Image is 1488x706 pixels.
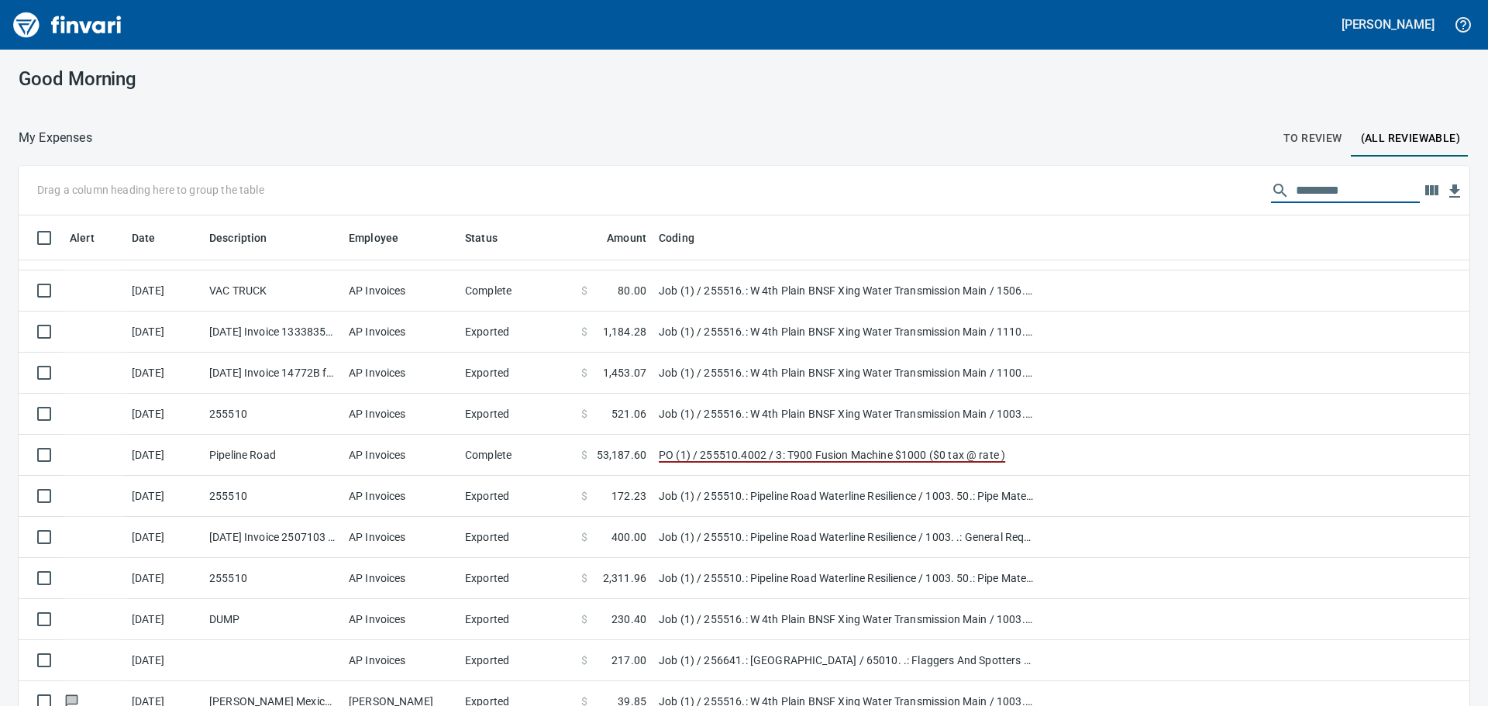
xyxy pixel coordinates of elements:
span: $ [581,406,587,422]
td: AP Invoices [343,270,459,312]
span: Alert [70,229,115,247]
span: $ [581,283,587,298]
span: 172.23 [611,488,646,504]
span: 80.00 [618,283,646,298]
td: Pipeline Road [203,435,343,476]
span: Description [209,229,288,247]
button: Choose columns to display [1420,179,1443,202]
p: My Expenses [19,129,92,147]
td: AP Invoices [343,435,459,476]
span: Amount [607,229,646,247]
td: Job (1) / 255510.: Pipeline Road Waterline Resilience / 1003. 50.: Pipe Materials / 3: Material [653,476,1040,517]
td: 255510 [203,558,343,599]
h5: [PERSON_NAME] [1342,16,1435,33]
td: AP Invoices [343,599,459,640]
span: $ [581,570,587,586]
td: Job (1) / 255510.: Pipeline Road Waterline Resilience / 1003. .: General Requirements / 5: Other [653,517,1040,558]
td: Exported [459,517,575,558]
td: Complete [459,270,575,312]
td: Job (1) / 255510.: Pipeline Road Waterline Resilience / 1003. 50.: Pipe Materials / 3: Material [653,558,1040,599]
span: Status [465,229,518,247]
td: [DATE] [126,270,203,312]
td: VAC TRUCK [203,270,343,312]
td: AP Invoices [343,517,459,558]
td: AP Invoices [343,476,459,517]
td: [DATE] [126,599,203,640]
img: Finvari [9,6,126,43]
span: (All Reviewable) [1361,129,1460,148]
td: Exported [459,599,575,640]
td: [DATE] Invoice 14772B from Cessco Inc (1-10167) [203,353,343,394]
span: $ [581,324,587,339]
td: Job (1) / 255516.: W 4th Plain BNSF Xing Water Transmission Main / 1100. .: Job Shack / 5: Other [653,353,1040,394]
td: 255510 [203,476,343,517]
span: To Review [1283,129,1342,148]
span: Description [209,229,267,247]
span: $ [581,365,587,381]
span: 521.06 [611,406,646,422]
td: AP Invoices [343,394,459,435]
td: [DATE] Invoice 2507103 from [GEOGRAPHIC_DATA] Laboratories LLC (1-39931) [203,517,343,558]
td: Exported [459,394,575,435]
button: Download Table [1443,180,1466,203]
td: PO (1) / 255510.4002 / 3: T900 Fusion Machine $1000 ($0 tax @ rate ) [653,435,1040,476]
span: Has messages [64,696,80,706]
span: Coding [659,229,694,247]
td: Job (1) / 256641.: [GEOGRAPHIC_DATA] / 65010. .: Flaggers And Spotters / 5: Other [653,640,1040,681]
span: 2,311.96 [603,570,646,586]
td: [DATE] [126,517,203,558]
span: $ [581,611,587,627]
td: Exported [459,312,575,353]
td: [DATE] [126,394,203,435]
td: [DATE] [126,558,203,599]
span: $ [581,447,587,463]
td: AP Invoices [343,312,459,353]
span: Status [465,229,498,247]
p: Drag a column heading here to group the table [37,182,264,198]
td: Exported [459,353,575,394]
td: Exported [459,558,575,599]
span: Employee [349,229,418,247]
span: 230.40 [611,611,646,627]
td: [DATE] [126,435,203,476]
h3: Good Morning [19,68,477,90]
td: Complete [459,435,575,476]
span: 400.00 [611,529,646,545]
span: Date [132,229,156,247]
button: [PERSON_NAME] [1338,12,1438,36]
td: Job (1) / 255516.: W 4th Plain BNSF Xing Water Transmission Main / 1506. .: Potholing / 4: Subcon... [653,270,1040,312]
td: Exported [459,476,575,517]
span: Employee [349,229,398,247]
span: Amount [587,229,646,247]
span: $ [581,529,587,545]
td: [DATE] [126,353,203,394]
td: [DATE] [126,312,203,353]
span: Coding [659,229,715,247]
td: Job (1) / 255516.: W 4th Plain BNSF Xing Water Transmission Main / 1003. 99.: Agg/Trucking/Dumpfe... [653,599,1040,640]
td: [DATE] [126,640,203,681]
td: Job (1) / 255516.: W 4th Plain BNSF Xing Water Transmission Main / 1003. 50.: Pipe Materials Roll... [653,394,1040,435]
span: 1,184.28 [603,324,646,339]
td: Exported [459,640,575,681]
span: 53,187.60 [597,447,646,463]
td: 255510 [203,394,343,435]
td: Job (1) / 255516.: W 4th Plain BNSF Xing Water Transmission Main / 1110. .: 12' Trench Box / 5: O... [653,312,1040,353]
nav: breadcrumb [19,129,92,147]
td: AP Invoices [343,640,459,681]
span: $ [581,653,587,668]
span: Alert [70,229,95,247]
span: 217.00 [611,653,646,668]
td: [DATE] Invoice 13338356-003 from Sunstate Equipment Co (1-30297) [203,312,343,353]
span: Date [132,229,176,247]
td: DUMP [203,599,343,640]
td: [DATE] [126,476,203,517]
td: AP Invoices [343,558,459,599]
span: $ [581,488,587,504]
span: 1,453.07 [603,365,646,381]
td: AP Invoices [343,353,459,394]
